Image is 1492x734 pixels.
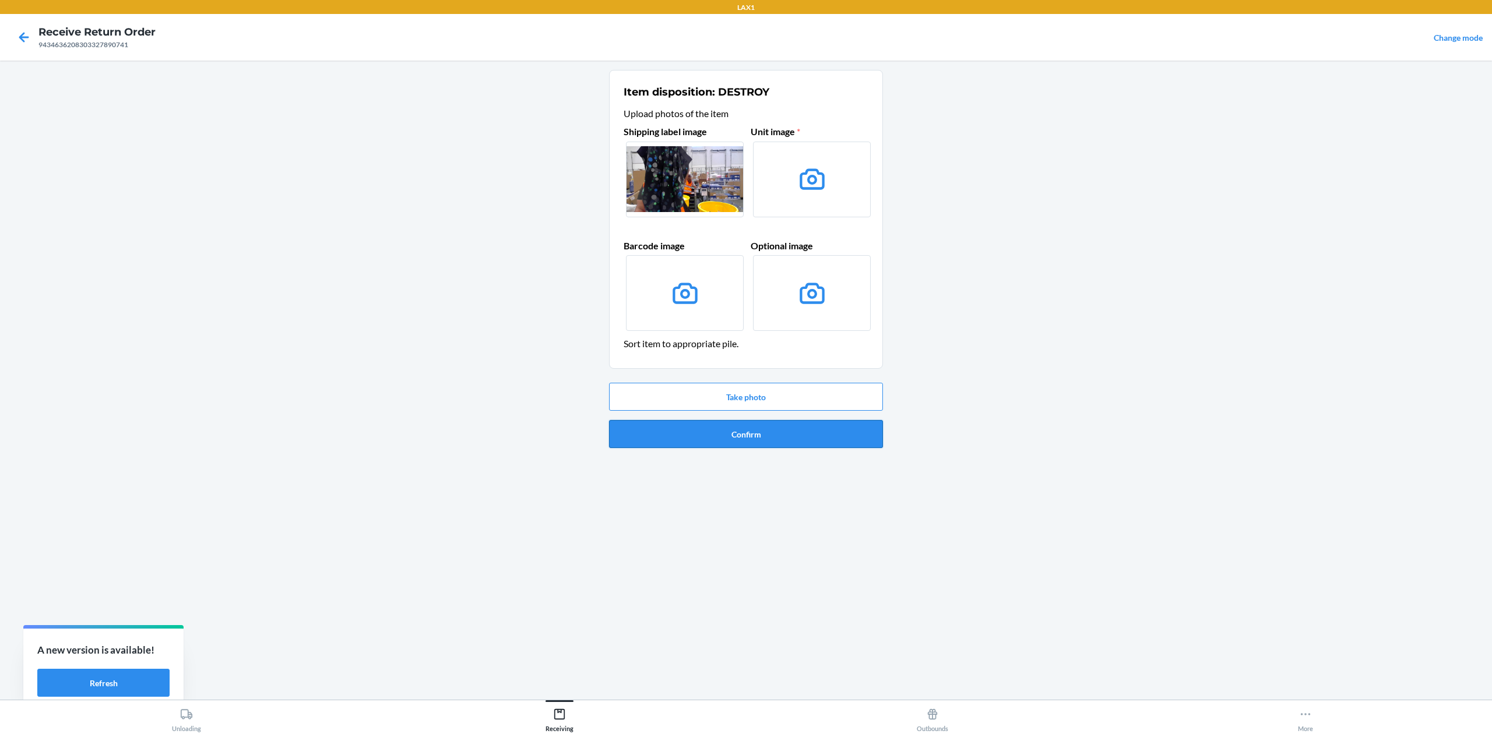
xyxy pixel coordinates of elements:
span: Unit image [751,126,800,137]
a: Change mode [1434,33,1483,43]
div: Outbounds [917,703,948,732]
header: Sort item to appropriate pile. [624,337,868,351]
header: Upload photos of the item [624,107,868,121]
h4: Receive Return Order [38,24,156,40]
div: More [1298,703,1313,732]
span: Shipping label image [624,126,707,137]
button: Take photo [609,383,883,411]
span: Barcode image [624,240,685,251]
span: Optional image [751,240,813,251]
p: LAX1 [737,2,755,13]
button: Outbounds [746,700,1119,732]
div: 9434636208303327890741 [38,40,156,50]
div: Unloading [172,703,201,732]
p: A new version is available! [37,643,170,658]
button: Receiving [373,700,746,732]
h2: Item disposition: DESTROY [624,84,769,100]
div: Receiving [546,703,573,732]
button: Confirm [609,420,883,448]
button: Refresh [37,669,170,697]
button: More [1119,700,1492,732]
